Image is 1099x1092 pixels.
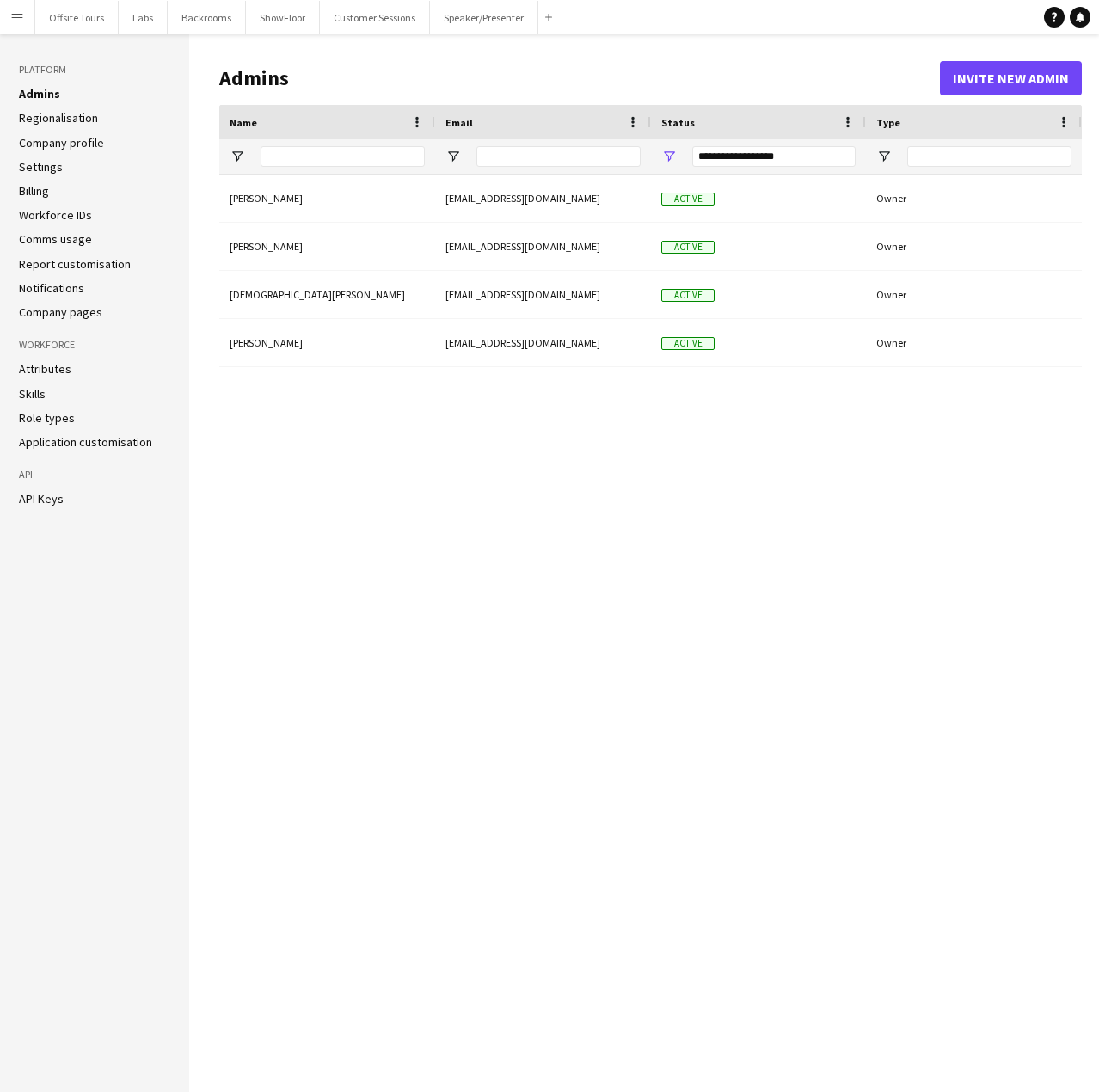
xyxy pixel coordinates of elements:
span: Active [661,289,715,302]
div: [EMAIL_ADDRESS][DOMAIN_NAME] [435,223,651,270]
div: Owner [866,319,1082,366]
button: Open Filter Menu [445,149,461,164]
a: Company pages [19,304,102,320]
a: API Keys [19,491,64,506]
span: Active [661,241,715,254]
button: Invite new admin [940,61,1082,95]
button: Speaker/Presenter [430,1,538,34]
h3: Platform [19,62,170,77]
a: Billing [19,183,49,199]
a: Workforce IDs [19,207,92,223]
div: [EMAIL_ADDRESS][DOMAIN_NAME] [435,175,651,222]
h3: Workforce [19,337,170,353]
button: ShowFloor [246,1,320,34]
input: Name Filter Input [261,146,425,167]
div: [EMAIL_ADDRESS][DOMAIN_NAME] [435,271,651,318]
div: [PERSON_NAME] [219,319,435,366]
span: Name [230,116,257,129]
div: [PERSON_NAME] [219,175,435,222]
input: Email Filter Input [476,146,641,167]
button: Open Filter Menu [661,149,677,164]
button: Open Filter Menu [876,149,892,164]
span: Status [661,116,695,129]
a: Notifications [19,280,84,296]
button: Backrooms [168,1,246,34]
div: Owner [866,223,1082,270]
a: Company profile [19,135,104,150]
div: Owner [866,271,1082,318]
button: Labs [119,1,168,34]
span: Active [661,337,715,350]
a: Application customisation [19,434,152,450]
input: Type Filter Input [907,146,1071,167]
a: Skills [19,386,46,402]
a: Attributes [19,361,71,377]
a: Comms usage [19,231,92,247]
span: Type [876,116,900,129]
div: [DEMOGRAPHIC_DATA][PERSON_NAME] [219,271,435,318]
span: Active [661,193,715,206]
h3: API [19,467,170,482]
button: Open Filter Menu [230,149,245,164]
span: Email [445,116,473,129]
a: Admins [19,86,60,101]
a: Regionalisation [19,110,98,126]
div: [EMAIL_ADDRESS][DOMAIN_NAME] [435,319,651,366]
h1: Admins [219,65,940,91]
a: Settings [19,159,63,175]
div: [PERSON_NAME] [219,223,435,270]
a: Report customisation [19,256,131,272]
button: Offsite Tours [35,1,119,34]
button: Customer Sessions [320,1,430,34]
a: Role types [19,410,75,426]
div: Owner [866,175,1082,222]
